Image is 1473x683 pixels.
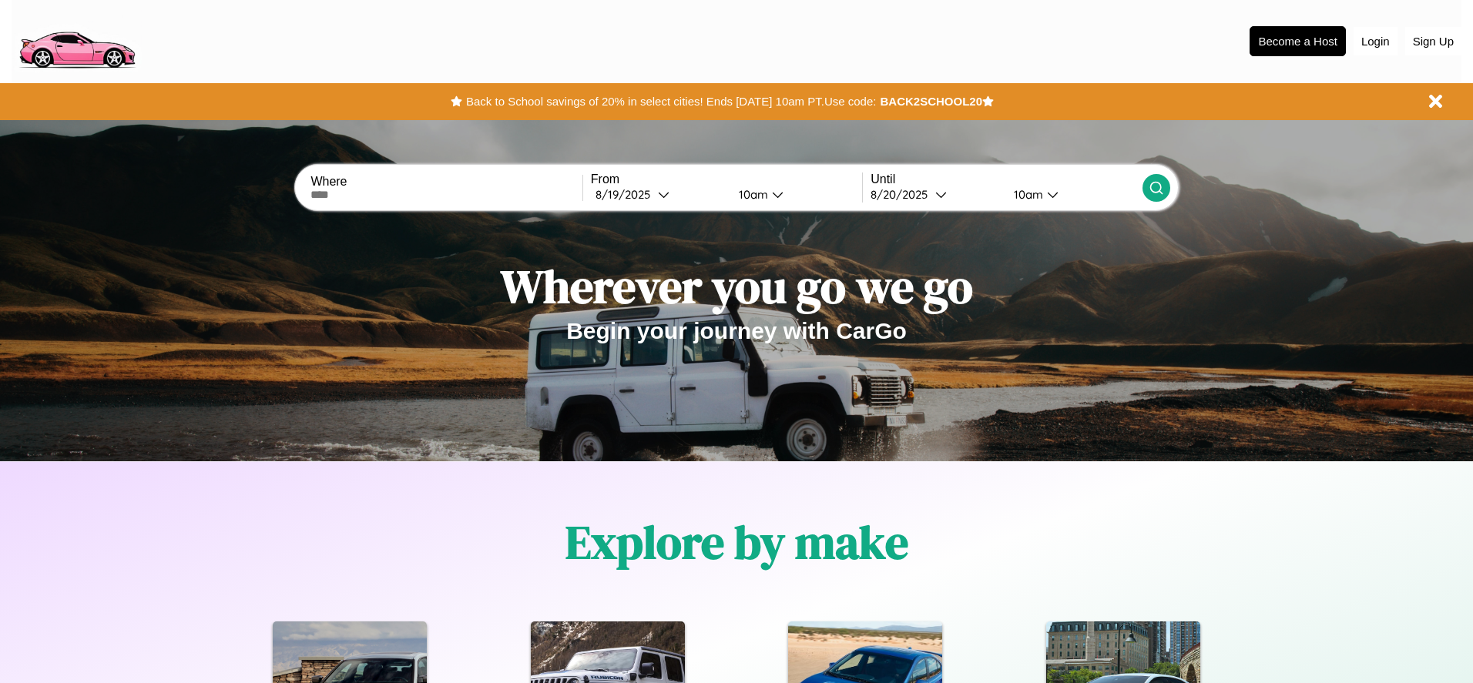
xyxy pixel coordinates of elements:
b: BACK2SCHOOL20 [880,95,982,108]
button: 8/19/2025 [591,186,726,203]
button: Become a Host [1250,26,1346,56]
label: Until [871,172,1142,186]
h1: Explore by make [565,511,908,574]
div: 8 / 20 / 2025 [871,187,935,202]
div: 8 / 19 / 2025 [596,187,658,202]
button: Sign Up [1405,27,1461,55]
label: Where [310,175,582,189]
div: 10am [1006,187,1047,202]
button: Back to School savings of 20% in select cities! Ends [DATE] 10am PT.Use code: [462,91,880,112]
button: Login [1354,27,1398,55]
img: logo [12,8,142,72]
label: From [591,172,862,186]
button: 10am [726,186,862,203]
div: 10am [731,187,772,202]
button: 10am [1002,186,1142,203]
